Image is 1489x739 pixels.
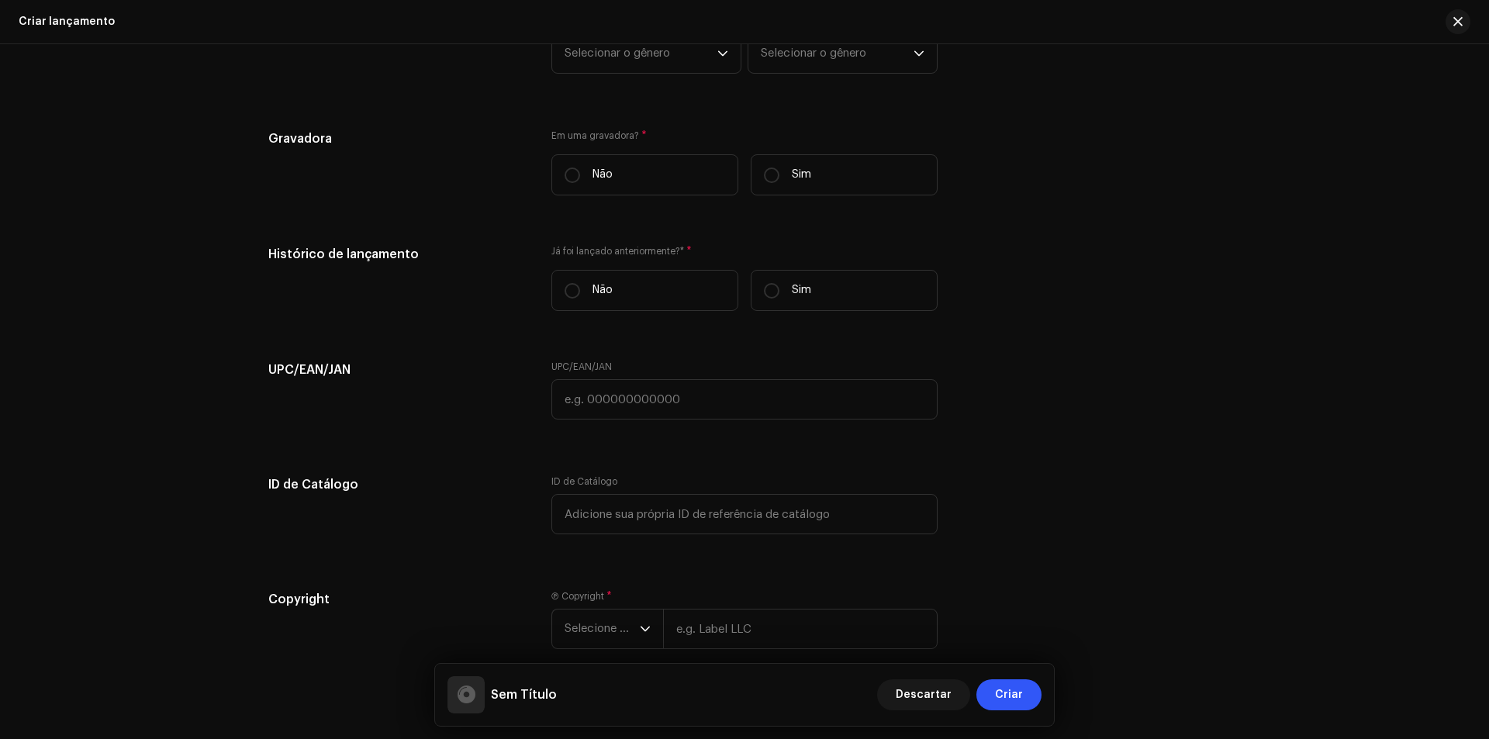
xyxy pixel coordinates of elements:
[663,609,938,649] input: e.g. Label LLC
[792,282,811,299] p: Sim
[792,167,811,183] p: Sim
[268,361,527,379] h5: UPC/EAN/JAN
[551,361,612,373] label: UPC/EAN/JAN
[491,685,557,704] h5: Sem Título
[592,282,613,299] p: Não
[268,129,527,148] h5: Gravadora
[640,610,651,648] div: dropdown trigger
[551,245,938,257] label: Já foi lançado anteriormente?*
[551,475,617,488] label: ID de Catálogo
[717,34,728,73] div: dropdown trigger
[995,679,1023,710] span: Criar
[268,475,527,494] h5: ID de Catálogo
[761,34,914,73] span: Selecionar o gênero
[592,167,613,183] p: Não
[551,590,612,603] label: Ⓟ Copyright
[877,679,970,710] button: Descartar
[565,34,717,73] span: Selecionar o gênero
[268,245,527,264] h5: Histórico de lançamento
[551,129,938,142] label: Em uma gravadora?
[551,379,938,420] input: e.g. 000000000000
[914,34,924,73] div: dropdown trigger
[896,679,952,710] span: Descartar
[268,590,527,609] h5: Copyright
[565,610,640,648] span: Selecione o ano
[976,679,1042,710] button: Criar
[551,494,938,534] input: Adicione sua própria ID de referência de catálogo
